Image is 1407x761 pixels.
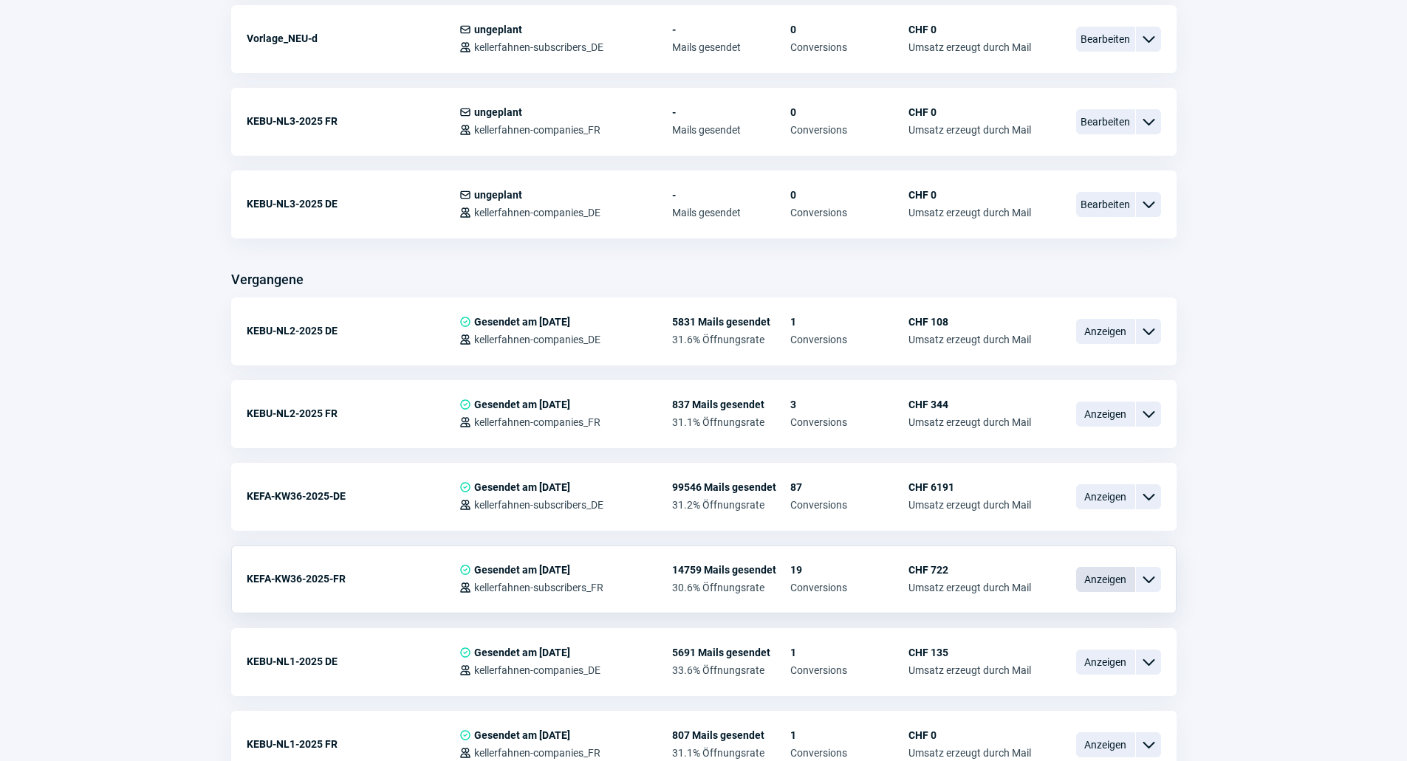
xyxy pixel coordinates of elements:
span: Conversions [790,582,908,593]
span: kellerfahnen-subscribers_DE [474,499,603,511]
span: ungeplant [474,189,522,201]
span: Bearbeiten [1076,192,1135,217]
span: kellerfahnen-companies_DE [474,207,600,218]
span: Umsatz erzeugt durch Mail [908,664,1031,676]
span: Anzeigen [1076,484,1135,509]
span: Gesendet am [DATE] [474,481,570,493]
span: 19 [790,564,908,576]
span: kellerfahnen-subscribers_DE [474,41,603,53]
span: 0 [790,106,908,118]
span: CHF 722 [908,564,1031,576]
span: Anzeigen [1076,567,1135,592]
span: Conversions [790,124,908,136]
span: 87 [790,481,908,493]
span: Gesendet am [DATE] [474,564,570,576]
span: Gesendet am [DATE] [474,647,570,658]
span: kellerfahnen-companies_DE [474,664,600,676]
div: KEBU-NL1-2025 DE [247,647,459,676]
span: Umsatz erzeugt durch Mail [908,582,1031,593]
div: KEBU-NL1-2025 FR [247,729,459,759]
span: CHF 0 [908,106,1031,118]
span: Conversions [790,664,908,676]
span: 0 [790,24,908,35]
span: Anzeigen [1076,732,1135,757]
span: Umsatz erzeugt durch Mail [908,416,1031,428]
span: 30.6% Öffnungsrate [672,582,790,593]
span: 31.6% Öffnungsrate [672,334,790,345]
span: Umsatz erzeugt durch Mail [908,334,1031,345]
span: - [672,24,790,35]
span: CHF 6191 [908,481,1031,493]
span: 1 [790,647,908,658]
span: kellerfahnen-companies_FR [474,747,600,759]
span: CHF 108 [908,316,1031,328]
div: KEFA-KW36-2025-FR [247,564,459,593]
span: CHF 344 [908,399,1031,410]
span: Bearbeiten [1076,109,1135,134]
span: Anzeigen [1076,402,1135,427]
span: 5831 Mails gesendet [672,316,790,328]
span: kellerfahnen-companies_FR [474,124,600,136]
span: Conversions [790,416,908,428]
span: Mails gesendet [672,41,790,53]
div: KEBU-NL2-2025 FR [247,399,459,428]
span: Conversions [790,41,908,53]
span: 31.1% Öffnungsrate [672,747,790,759]
div: KEBU-NL3-2025 FR [247,106,459,136]
span: Umsatz erzeugt durch Mail [908,207,1031,218]
div: KEBU-NL2-2025 DE [247,316,459,345]
span: 31.2% Öffnungsrate [672,499,790,511]
span: kellerfahnen-companies_FR [474,416,600,428]
span: Mails gesendet [672,124,790,136]
span: Gesendet am [DATE] [474,729,570,741]
span: 14759 Mails gesendet [672,564,790,576]
span: 807 Mails gesendet [672,729,790,741]
h3: Vergangene [231,268,304,292]
span: Conversions [790,334,908,345]
span: 5691 Mails gesendet [672,647,790,658]
span: Anzeigen [1076,319,1135,344]
span: 0 [790,189,908,201]
div: Vorlage_NEU-d [247,24,459,53]
span: CHF 135 [908,647,1031,658]
span: - [672,106,790,118]
span: CHF 0 [908,189,1031,201]
span: - [672,189,790,201]
span: Gesendet am [DATE] [474,399,570,410]
span: 1 [790,316,908,328]
span: 3 [790,399,908,410]
span: 837 Mails gesendet [672,399,790,410]
div: KEBU-NL3-2025 DE [247,189,459,218]
span: 99546 Mails gesendet [672,481,790,493]
span: Gesendet am [DATE] [474,316,570,328]
span: Umsatz erzeugt durch Mail [908,499,1031,511]
span: kellerfahnen-subscribers_FR [474,582,603,593]
span: Bearbeiten [1076,27,1135,52]
span: Conversions [790,207,908,218]
span: Umsatz erzeugt durch Mail [908,124,1031,136]
span: 31.1% Öffnungsrate [672,416,790,428]
span: kellerfahnen-companies_DE [474,334,600,345]
span: ungeplant [474,24,522,35]
span: CHF 0 [908,24,1031,35]
span: CHF 0 [908,729,1031,741]
span: Umsatz erzeugt durch Mail [908,41,1031,53]
span: ungeplant [474,106,522,118]
span: Conversions [790,747,908,759]
span: 1 [790,729,908,741]
span: Mails gesendet [672,207,790,218]
span: 33.6% Öffnungsrate [672,664,790,676]
div: KEFA-KW36-2025-DE [247,481,459,511]
span: Conversions [790,499,908,511]
span: Umsatz erzeugt durch Mail [908,747,1031,759]
span: Anzeigen [1076,650,1135,675]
